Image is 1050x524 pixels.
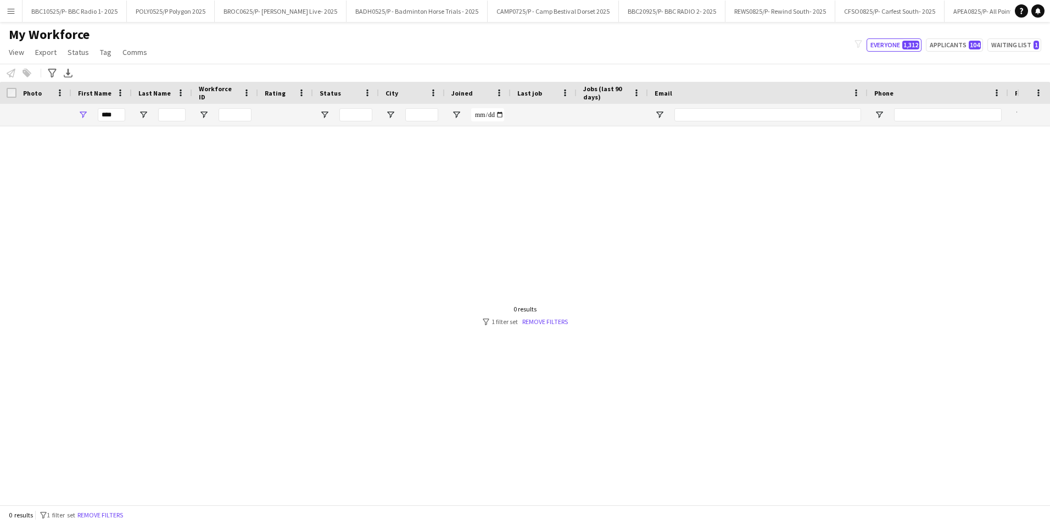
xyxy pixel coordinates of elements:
[451,110,461,120] button: Open Filter Menu
[894,108,1002,121] input: Phone Filter Input
[835,1,945,22] button: CFSO0825/P- Carfest South- 2025
[1015,89,1037,97] span: Profile
[471,108,504,121] input: Joined Filter Input
[522,317,568,326] a: Remove filters
[347,1,488,22] button: BADH0525/P - Badminton Horse Trials - 2025
[386,89,398,97] span: City
[517,89,542,97] span: Last job
[969,41,981,49] span: 104
[265,89,286,97] span: Rating
[46,66,59,80] app-action-btn: Advanced filters
[158,108,186,121] input: Last Name Filter Input
[902,41,919,49] span: 1,312
[320,89,341,97] span: Status
[138,110,148,120] button: Open Filter Menu
[655,89,672,97] span: Email
[7,88,16,98] input: Column with Header Selection
[867,38,921,52] button: Everyone1,312
[926,38,983,52] button: Applicants104
[215,1,347,22] button: BROC0625/P- [PERSON_NAME] Live- 2025
[451,89,473,97] span: Joined
[320,110,329,120] button: Open Filter Menu
[9,47,24,57] span: View
[75,509,125,521] button: Remove filters
[31,45,61,59] a: Export
[118,45,152,59] a: Comms
[655,110,664,120] button: Open Filter Menu
[23,89,42,97] span: Photo
[339,108,372,121] input: Status Filter Input
[78,110,88,120] button: Open Filter Menu
[78,89,111,97] span: First Name
[127,1,215,22] button: POLY0525/P Polygon 2025
[987,38,1041,52] button: Waiting list1
[122,47,147,57] span: Comms
[1034,41,1039,49] span: 1
[23,1,127,22] button: BBC10525/P- BBC Radio 1- 2025
[219,108,252,121] input: Workforce ID Filter Input
[674,108,861,121] input: Email Filter Input
[583,85,628,101] span: Jobs (last 90 days)
[483,317,568,326] div: 1 filter set
[47,511,75,519] span: 1 filter set
[62,66,75,80] app-action-btn: Export XLSX
[483,305,568,313] div: 0 results
[98,108,125,121] input: First Name Filter Input
[100,47,111,57] span: Tag
[725,1,835,22] button: REWS0825/P- Rewind South- 2025
[63,45,93,59] a: Status
[619,1,725,22] button: BBC20925/P- BBC RADIO 2- 2025
[96,45,116,59] a: Tag
[4,45,29,59] a: View
[9,26,90,43] span: My Workforce
[874,89,893,97] span: Phone
[386,110,395,120] button: Open Filter Menu
[488,1,619,22] button: CAMP0725/P - Camp Bestival Dorset 2025
[405,108,438,121] input: City Filter Input
[35,47,57,57] span: Export
[199,85,238,101] span: Workforce ID
[199,110,209,120] button: Open Filter Menu
[138,89,171,97] span: Last Name
[874,110,884,120] button: Open Filter Menu
[1015,110,1025,120] button: Open Filter Menu
[68,47,89,57] span: Status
